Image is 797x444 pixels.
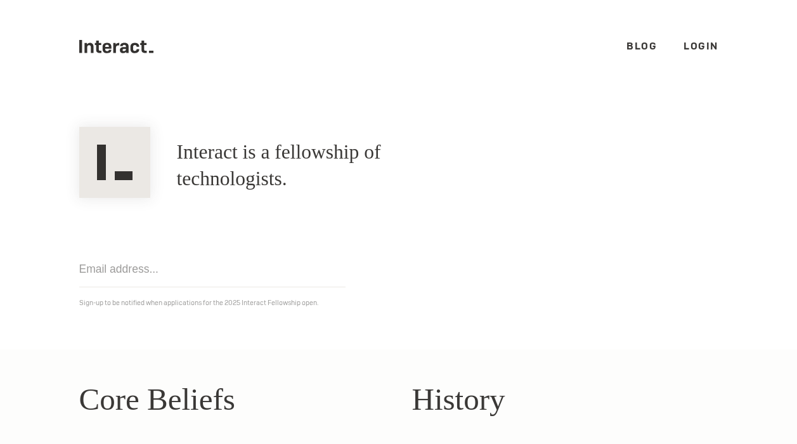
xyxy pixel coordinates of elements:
[79,251,346,287] input: Email address...
[412,376,718,423] h2: History
[177,139,477,192] h1: Interact is a fellowship of technologists.
[79,127,150,198] img: Interact Logo
[79,376,386,423] h2: Core Beliefs
[626,39,657,53] a: Blog
[79,296,718,310] p: Sign-up to be notified when applications for the 2025 Interact Fellowship open.
[684,39,718,53] a: Login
